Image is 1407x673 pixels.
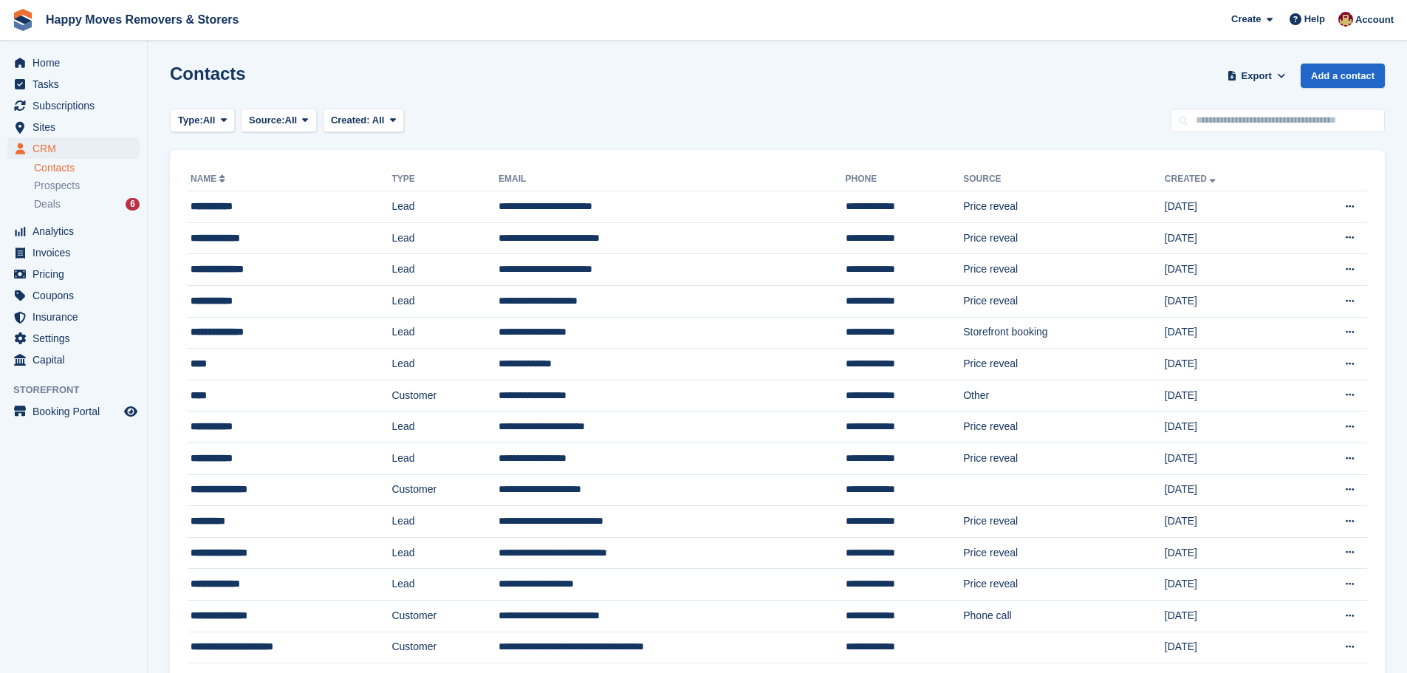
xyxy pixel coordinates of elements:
td: [DATE] [1165,411,1293,443]
a: menu [7,264,140,284]
td: Price reveal [963,443,1165,474]
td: [DATE] [1165,254,1293,286]
a: menu [7,138,140,159]
span: Subscriptions [32,95,121,116]
img: Steven Fry [1338,12,1353,27]
span: Deals [34,197,61,211]
td: [DATE] [1165,600,1293,632]
span: Type: [178,113,203,128]
span: Coupons [32,285,121,306]
button: Created: All [323,109,404,133]
td: Customer [391,474,499,506]
td: Phone call [963,600,1165,632]
th: Email [499,168,845,191]
td: [DATE] [1165,222,1293,254]
td: Lead [391,443,499,474]
span: Account [1355,13,1394,27]
button: Type: All [170,109,235,133]
a: menu [7,242,140,263]
a: menu [7,401,140,422]
span: Sites [32,117,121,137]
a: Preview store [122,403,140,420]
td: Lead [391,569,499,601]
span: Insurance [32,307,121,327]
span: Capital [32,349,121,370]
a: menu [7,221,140,242]
th: Phone [846,168,964,191]
td: Customer [391,380,499,411]
td: [DATE] [1165,474,1293,506]
a: Prospects [34,178,140,194]
td: Other [963,380,1165,411]
span: Help [1304,12,1325,27]
button: Export [1224,64,1289,88]
span: Analytics [32,221,121,242]
td: Customer [391,600,499,632]
td: Price reveal [963,506,1165,538]
td: Lead [391,191,499,223]
a: menu [7,328,140,349]
td: Price reveal [963,254,1165,286]
td: Lead [391,285,499,317]
a: menu [7,95,140,116]
td: [DATE] [1165,506,1293,538]
a: Happy Moves Removers & Storers [40,7,244,32]
span: Invoices [32,242,121,263]
td: Lead [391,349,499,380]
a: Created [1165,174,1219,184]
td: Lead [391,537,499,569]
td: [DATE] [1165,443,1293,474]
div: 6 [126,198,140,211]
td: Lead [391,222,499,254]
span: All [203,113,216,128]
h1: Contacts [170,64,246,83]
td: Price reveal [963,191,1165,223]
td: [DATE] [1165,191,1293,223]
td: Customer [391,632,499,663]
img: stora-icon-8386f47178a22dfd0bd8f6a31ec36ba5ce8667c1dd55bd0f319d3a0aa187defe.svg [12,9,34,31]
span: Export [1242,69,1272,83]
button: Source: All [241,109,317,133]
span: Source: [249,113,284,128]
a: menu [7,52,140,73]
a: Deals 6 [34,197,140,212]
td: Price reveal [963,222,1165,254]
span: Pricing [32,264,121,284]
td: [DATE] [1165,632,1293,663]
td: Price reveal [963,569,1165,601]
td: Lead [391,506,499,538]
span: Created: [331,115,370,126]
th: Type [391,168,499,191]
span: Storefront [13,383,147,397]
span: CRM [32,138,121,159]
a: menu [7,117,140,137]
td: Lead [391,317,499,349]
td: Price reveal [963,285,1165,317]
td: Storefront booking [963,317,1165,349]
a: Name [191,174,228,184]
a: menu [7,74,140,95]
span: All [372,115,385,126]
td: [DATE] [1165,569,1293,601]
span: Booking Portal [32,401,121,422]
a: Contacts [34,161,140,175]
td: [DATE] [1165,380,1293,411]
td: [DATE] [1165,317,1293,349]
span: Prospects [34,179,80,193]
a: Add a contact [1301,64,1385,88]
td: Lead [391,411,499,443]
td: [DATE] [1165,349,1293,380]
td: Price reveal [963,537,1165,569]
span: All [285,113,298,128]
a: menu [7,307,140,327]
a: menu [7,349,140,370]
td: Lead [391,254,499,286]
a: menu [7,285,140,306]
span: Tasks [32,74,121,95]
span: Create [1231,12,1261,27]
span: Home [32,52,121,73]
td: [DATE] [1165,285,1293,317]
th: Source [963,168,1165,191]
td: Price reveal [963,411,1165,443]
td: [DATE] [1165,537,1293,569]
